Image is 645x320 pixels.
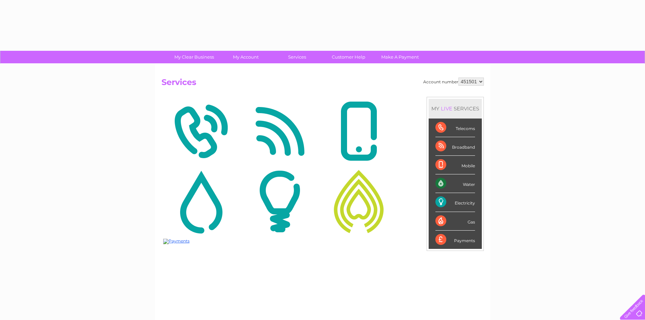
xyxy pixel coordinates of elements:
[321,169,396,234] img: Gas
[372,51,428,63] a: Make A Payment
[435,212,475,231] div: Gas
[242,169,318,234] img: Electricity
[435,119,475,137] div: Telecoms
[435,156,475,174] div: Mobile
[423,78,484,86] div: Account number
[163,239,190,244] img: Payments
[321,51,377,63] a: Customer Help
[163,169,239,234] img: Water
[435,137,475,156] div: Broadband
[163,99,239,164] img: Telecoms
[439,105,454,112] div: LIVE
[218,51,274,63] a: My Account
[321,99,396,164] img: Mobile
[269,51,325,63] a: Services
[429,99,482,118] div: MY SERVICES
[162,78,484,90] h2: Services
[166,51,222,63] a: My Clear Business
[242,99,318,164] img: Broadband
[435,231,475,249] div: Payments
[435,193,475,212] div: Electricity
[435,174,475,193] div: Water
